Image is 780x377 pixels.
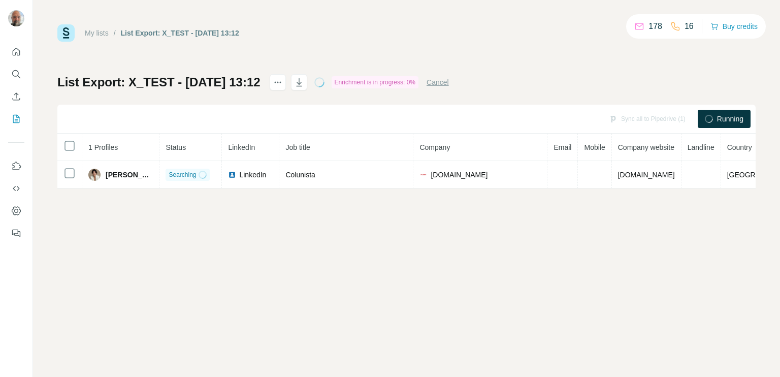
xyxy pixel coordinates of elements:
[419,171,428,179] img: company-logo
[57,74,261,90] h1: List Export: X_TEST - [DATE] 13:12
[648,20,662,33] p: 178
[285,143,310,151] span: Job title
[239,170,266,180] span: LinkedIn
[8,157,24,175] button: Use Surfe on LinkedIn
[685,20,694,33] p: 16
[228,171,236,179] img: LinkedIn logo
[419,143,450,151] span: Company
[8,224,24,242] button: Feedback
[57,24,75,42] img: Surfe Logo
[8,202,24,220] button: Dashboard
[121,28,239,38] div: List Export: X_TEST - [DATE] 13:12
[270,74,286,90] button: actions
[710,19,758,34] button: Buy credits
[427,77,449,87] button: Cancel
[431,170,487,180] span: [DOMAIN_NAME]
[554,143,571,151] span: Email
[8,179,24,198] button: Use Surfe API
[332,76,418,88] div: Enrichment is in progress: 0%
[8,43,24,61] button: Quick start
[106,170,153,180] span: [PERSON_NAME]
[688,143,714,151] span: Landline
[618,143,674,151] span: Company website
[228,143,255,151] span: LinkedIn
[88,169,101,181] img: Avatar
[114,28,116,38] li: /
[8,65,24,83] button: Search
[8,110,24,128] button: My lists
[85,29,109,37] a: My lists
[169,170,196,179] span: Searching
[727,143,752,151] span: Country
[584,143,605,151] span: Mobile
[88,143,118,151] span: 1 Profiles
[8,10,24,26] img: Avatar
[717,114,743,124] span: Running
[618,171,675,179] span: [DOMAIN_NAME]
[166,143,186,151] span: Status
[285,171,315,179] span: Colunista
[8,87,24,106] button: Enrich CSV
